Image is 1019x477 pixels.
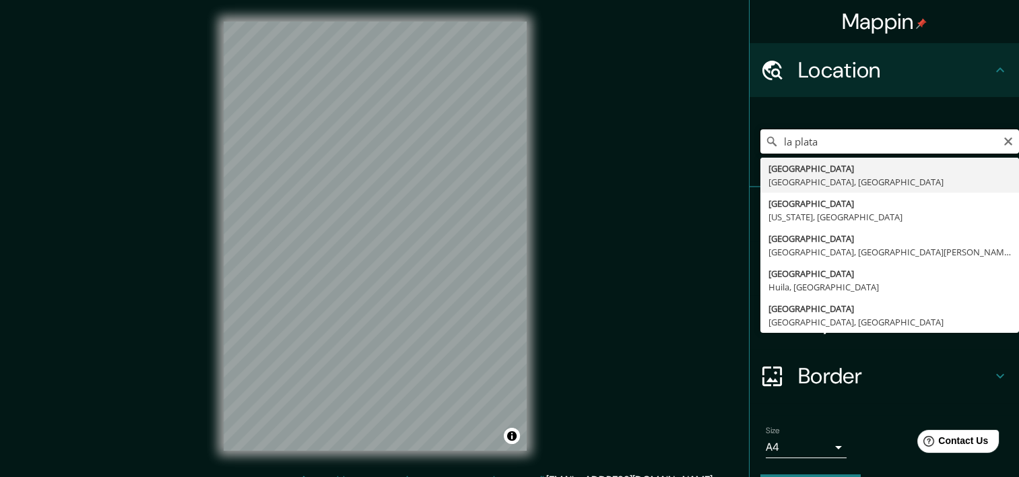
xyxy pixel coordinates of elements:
[798,57,992,84] h4: Location
[798,309,992,336] h4: Layout
[224,22,527,451] canvas: Map
[750,349,1019,403] div: Border
[504,428,520,444] button: Toggle attribution
[768,315,1011,329] div: [GEOGRAPHIC_DATA], [GEOGRAPHIC_DATA]
[766,425,780,437] label: Size
[760,129,1019,154] input: Pick your city or area
[899,424,1004,462] iframe: Help widget launcher
[750,295,1019,349] div: Layout
[798,362,992,389] h4: Border
[768,162,1011,175] div: [GEOGRAPHIC_DATA]
[768,267,1011,280] div: [GEOGRAPHIC_DATA]
[768,302,1011,315] div: [GEOGRAPHIC_DATA]
[842,8,927,35] h4: Mappin
[750,241,1019,295] div: Style
[768,210,1011,224] div: [US_STATE], [GEOGRAPHIC_DATA]
[750,187,1019,241] div: Pins
[768,232,1011,245] div: [GEOGRAPHIC_DATA]
[916,18,927,29] img: pin-icon.png
[1003,134,1014,147] button: Clear
[768,175,1011,189] div: [GEOGRAPHIC_DATA], [GEOGRAPHIC_DATA]
[768,245,1011,259] div: [GEOGRAPHIC_DATA], [GEOGRAPHIC_DATA][PERSON_NAME], [GEOGRAPHIC_DATA]
[766,437,847,458] div: A4
[750,43,1019,97] div: Location
[768,280,1011,294] div: Huila, [GEOGRAPHIC_DATA]
[768,197,1011,210] div: [GEOGRAPHIC_DATA]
